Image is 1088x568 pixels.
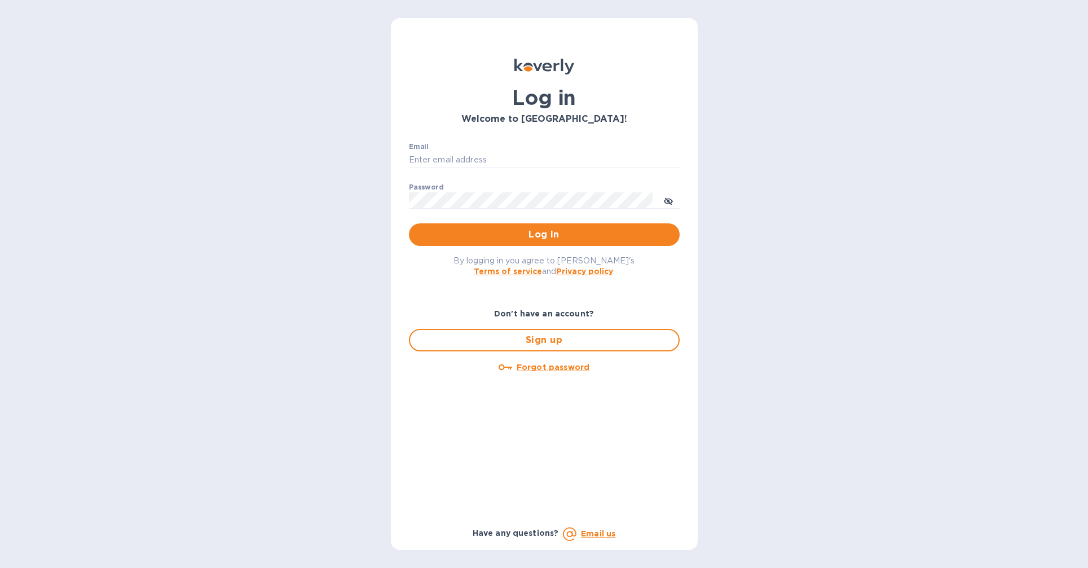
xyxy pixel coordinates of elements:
a: Terms of service [474,267,542,276]
img: Koverly [514,59,574,74]
span: By logging in you agree to [PERSON_NAME]'s and . [453,256,635,276]
h3: Welcome to [GEOGRAPHIC_DATA]! [409,114,680,125]
a: Privacy policy [556,267,613,276]
input: Enter email address [409,152,680,169]
span: Sign up [419,333,669,347]
h1: Log in [409,86,680,109]
span: Log in [418,228,671,241]
label: Password [409,184,443,191]
button: Sign up [409,329,680,351]
a: Email us [581,529,615,538]
button: Log in [409,223,680,246]
b: Have any questions? [473,529,559,538]
button: toggle password visibility [657,189,680,212]
label: Email [409,143,429,150]
b: Don't have an account? [494,309,594,318]
u: Forgot password [517,363,589,372]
